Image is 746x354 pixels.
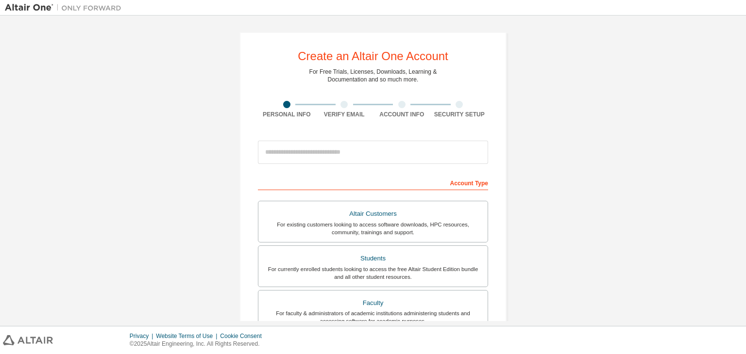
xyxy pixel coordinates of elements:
[373,111,431,118] div: Account Info
[264,265,482,281] div: For currently enrolled students looking to access the free Altair Student Edition bundle and all ...
[264,221,482,236] div: For existing customers looking to access software downloads, HPC resources, community, trainings ...
[264,296,482,310] div: Faculty
[220,332,267,340] div: Cookie Consent
[309,68,437,83] div: For Free Trials, Licenses, Downloads, Learning & Documentation and so much more.
[130,332,156,340] div: Privacy
[264,207,482,221] div: Altair Customers
[258,175,488,190] div: Account Type
[264,309,482,325] div: For faculty & administrators of academic institutions administering students and accessing softwa...
[316,111,373,118] div: Verify Email
[3,335,53,345] img: altair_logo.svg
[431,111,489,118] div: Security Setup
[130,340,268,348] p: © 2025 Altair Engineering, Inc. All Rights Reserved.
[264,252,482,265] div: Students
[156,332,220,340] div: Website Terms of Use
[5,3,126,13] img: Altair One
[258,111,316,118] div: Personal Info
[298,50,448,62] div: Create an Altair One Account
